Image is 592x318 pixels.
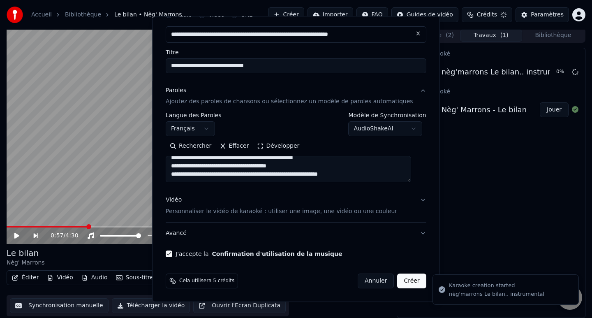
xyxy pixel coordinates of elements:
[208,12,224,18] label: Vidéo
[166,196,397,216] div: Vidéo
[166,113,222,118] label: Langue des Paroles
[166,86,186,95] div: Paroles
[166,208,397,216] p: Personnaliser le vidéo de karaoké : utiliser une image, une vidéo ou une couleur
[241,12,252,18] label: URL
[212,251,342,257] button: J'accepte la
[179,278,234,285] span: Cela utilisera 5 crédits
[166,98,413,106] p: Ajoutez des paroles de chansons ou sélectionnez un modèle de paroles automatiques
[166,80,426,113] button: ParolesAjoutez des paroles de chansons ou sélectionnez un modèle de paroles automatiques
[253,140,304,153] button: Développer
[358,274,394,289] button: Annuler
[215,140,253,153] button: Effacer
[398,274,426,289] button: Créer
[166,140,215,153] button: Rechercher
[176,251,342,257] label: J'accepte la
[176,12,192,18] label: Audio
[166,223,426,244] button: Avancé
[166,113,426,189] div: ParolesAjoutez des paroles de chansons ou sélectionnez un modèle de paroles automatiques
[166,190,426,223] button: VidéoPersonnaliser le vidéo de karaoké : utiliser une image, une vidéo ou une couleur
[166,49,426,55] label: Titre
[349,113,426,118] label: Modèle de Synchronisation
